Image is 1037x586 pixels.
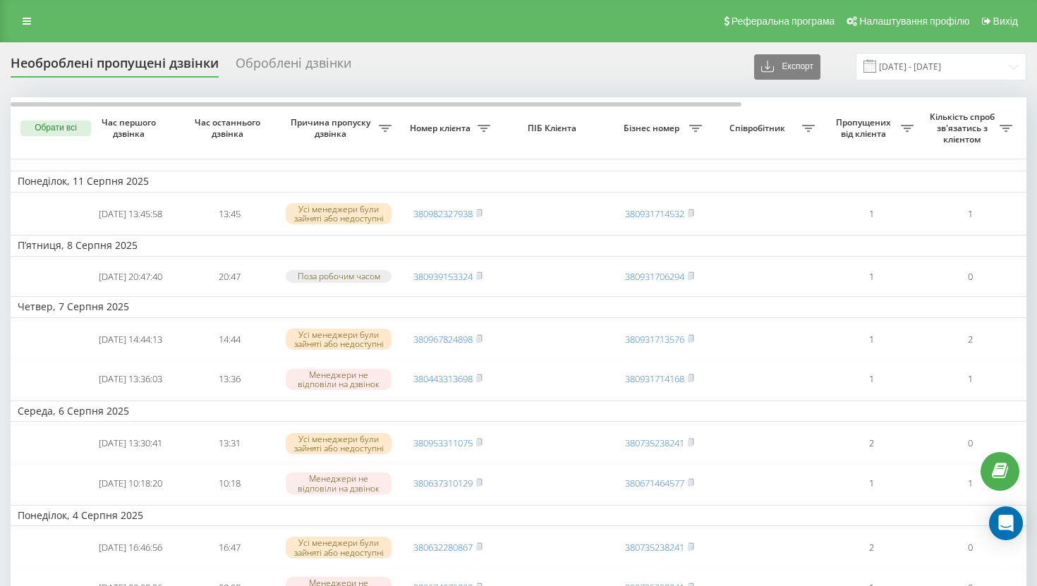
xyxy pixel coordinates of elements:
[286,537,392,558] div: Усі менеджери були зайняті або недоступні
[81,465,180,502] td: [DATE] 10:18:20
[413,207,473,220] a: 380982327938
[921,321,1019,358] td: 2
[993,16,1018,27] span: Вихід
[180,260,279,294] td: 20:47
[625,270,684,283] a: 380931706294
[625,477,684,489] a: 380671464577
[822,260,921,294] td: 1
[180,425,279,462] td: 13:31
[921,360,1019,398] td: 1
[822,425,921,462] td: 2
[286,270,392,282] div: Поза робочим часом
[413,437,473,449] a: 380953311075
[180,195,279,233] td: 13:45
[286,203,392,224] div: Усі менеджери були зайняті або недоступні
[625,207,684,220] a: 380931714532
[286,117,379,139] span: Причина пропуску дзвінка
[286,472,392,494] div: Менеджери не відповіли на дзвінок
[716,123,802,134] span: Співробітник
[286,329,392,350] div: Усі менеджери були зайняті або недоступні
[20,121,91,136] button: Обрати всі
[921,425,1019,462] td: 0
[822,360,921,398] td: 1
[406,123,478,134] span: Номер клієнта
[822,465,921,502] td: 1
[81,360,180,398] td: [DATE] 13:36:03
[413,333,473,346] a: 380967824898
[617,123,689,134] span: Бізнес номер
[829,117,901,139] span: Пропущених від клієнта
[625,333,684,346] a: 380931713576
[81,195,180,233] td: [DATE] 13:45:58
[11,56,219,78] div: Необроблені пропущені дзвінки
[81,425,180,462] td: [DATE] 13:30:41
[921,529,1019,566] td: 0
[822,195,921,233] td: 1
[928,111,1000,145] span: Кількість спроб зв'язатись з клієнтом
[859,16,969,27] span: Налаштування профілю
[921,195,1019,233] td: 1
[413,372,473,385] a: 380443313698
[180,529,279,566] td: 16:47
[822,321,921,358] td: 1
[822,529,921,566] td: 2
[921,465,1019,502] td: 1
[989,506,1023,540] div: Open Intercom Messenger
[180,321,279,358] td: 14:44
[921,260,1019,294] td: 0
[92,117,169,139] span: Час першого дзвінка
[625,541,684,554] a: 380735238241
[509,123,598,134] span: ПІБ Клієнта
[413,270,473,283] a: 380939153324
[191,117,267,139] span: Час останнього дзвінка
[625,437,684,449] a: 380735238241
[732,16,835,27] span: Реферальна програма
[236,56,351,78] div: Оброблені дзвінки
[413,541,473,554] a: 380632280867
[286,433,392,454] div: Усі менеджери були зайняті або недоступні
[180,360,279,398] td: 13:36
[81,260,180,294] td: [DATE] 20:47:40
[81,529,180,566] td: [DATE] 16:46:56
[754,54,820,80] button: Експорт
[286,369,392,390] div: Менеджери не відповіли на дзвінок
[625,372,684,385] a: 380931714168
[413,477,473,489] a: 380637310129
[180,465,279,502] td: 10:18
[81,321,180,358] td: [DATE] 14:44:13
